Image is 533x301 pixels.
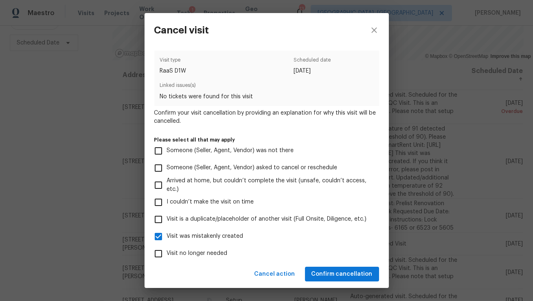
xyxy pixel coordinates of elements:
span: Someone (Seller, Agent, Vendor) was not there [167,146,294,155]
button: close [360,13,389,47]
span: Linked issues(s) [160,81,374,92]
span: Visit is a duplicate/placeholder of another visit (Full Onsite, Diligence, etc.) [167,215,367,224]
span: Confirm cancellation [311,269,373,279]
span: Arrived at home, but couldn’t complete the visit (unsafe, couldn’t access, etc.) [167,177,373,194]
span: Visit no longer needed [167,249,228,258]
button: Cancel action [251,267,298,282]
span: No tickets were found for this visit [160,93,374,101]
h3: Cancel visit [154,24,209,36]
span: Someone (Seller, Agent, Vendor) asked to cancel or reschedule [167,164,338,172]
span: Visit was mistakenly created [167,232,243,241]
span: RaaS D1W [160,67,186,75]
span: I couldn’t make the visit on time [167,198,254,206]
span: Confirm your visit cancellation by providing an explanation for why this visit will be cancelled. [154,109,379,125]
button: Confirm cancellation [305,267,379,282]
label: Please select all that may apply [154,137,379,142]
span: Cancel action [254,269,295,279]
span: Scheduled date [294,56,331,67]
span: Visit type [160,56,186,67]
span: [DATE] [294,67,331,75]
